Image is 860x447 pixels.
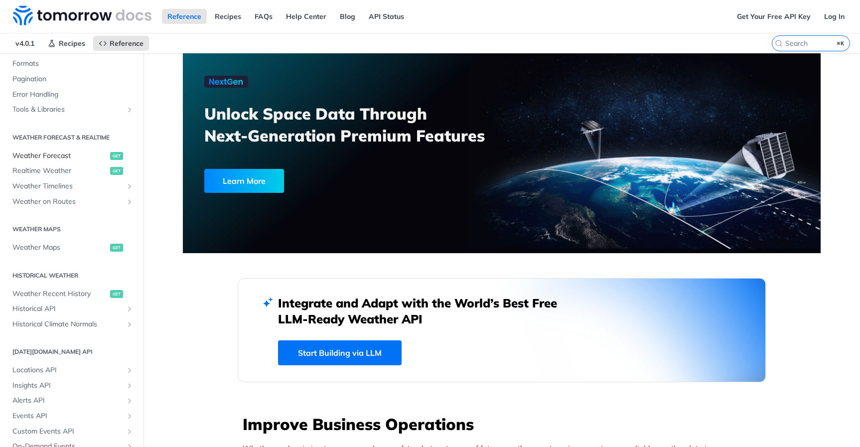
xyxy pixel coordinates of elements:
[7,163,136,178] a: Realtime Weatherget
[204,169,284,193] div: Learn More
[12,304,123,314] span: Historical API
[42,36,91,51] a: Recipes
[204,169,451,193] a: Learn More
[126,305,134,313] button: Show subpages for Historical API
[126,366,134,374] button: Show subpages for Locations API
[126,382,134,390] button: Show subpages for Insights API
[7,347,136,356] h2: [DATE][DOMAIN_NAME] API
[126,397,134,405] button: Show subpages for Alerts API
[12,289,108,299] span: Weather Recent History
[126,412,134,420] button: Show subpages for Events API
[7,72,136,87] a: Pagination
[12,151,108,161] span: Weather Forecast
[775,39,783,47] svg: Search
[7,424,136,439] a: Custom Events APIShow subpages for Custom Events API
[12,243,108,253] span: Weather Maps
[126,182,134,190] button: Show subpages for Weather Timelines
[12,166,108,176] span: Realtime Weather
[7,194,136,209] a: Weather on RoutesShow subpages for Weather on Routes
[731,9,816,24] a: Get Your Free API Key
[13,5,151,25] img: Tomorrow.io Weather API Docs
[110,244,123,252] span: get
[12,181,123,191] span: Weather Timelines
[126,106,134,114] button: Show subpages for Tools & Libraries
[209,9,247,24] a: Recipes
[110,39,143,48] span: Reference
[126,198,134,206] button: Show subpages for Weather on Routes
[126,320,134,328] button: Show subpages for Historical Climate Normals
[7,287,136,301] a: Weather Recent Historyget
[7,179,136,194] a: Weather TimelinesShow subpages for Weather Timelines
[12,105,123,115] span: Tools & Libraries
[7,363,136,378] a: Locations APIShow subpages for Locations API
[204,103,513,147] h3: Unlock Space Data Through Next-Generation Premium Features
[7,240,136,255] a: Weather Mapsget
[7,378,136,393] a: Insights APIShow subpages for Insights API
[7,56,136,71] a: Formats
[12,381,123,391] span: Insights API
[12,427,123,437] span: Custom Events API
[278,340,402,365] a: Start Building via LLM
[12,59,134,69] span: Formats
[835,38,847,48] kbd: ⌘K
[7,149,136,163] a: Weather Forecastget
[12,365,123,375] span: Locations API
[12,396,123,406] span: Alerts API
[12,411,123,421] span: Events API
[162,9,207,24] a: Reference
[334,9,361,24] a: Blog
[12,74,134,84] span: Pagination
[59,39,85,48] span: Recipes
[10,36,40,51] span: v4.0.1
[7,271,136,280] h2: Historical Weather
[281,9,332,24] a: Help Center
[363,9,410,24] a: API Status
[7,301,136,316] a: Historical APIShow subpages for Historical API
[278,295,572,327] h2: Integrate and Adapt with the World’s Best Free LLM-Ready Weather API
[7,102,136,117] a: Tools & LibrariesShow subpages for Tools & Libraries
[204,76,248,88] img: NextGen
[243,413,766,435] h3: Improve Business Operations
[110,290,123,298] span: get
[7,317,136,332] a: Historical Climate NormalsShow subpages for Historical Climate Normals
[7,87,136,102] a: Error Handling
[12,197,123,207] span: Weather on Routes
[110,167,123,175] span: get
[93,36,149,51] a: Reference
[249,9,278,24] a: FAQs
[7,133,136,142] h2: Weather Forecast & realtime
[7,225,136,234] h2: Weather Maps
[126,428,134,436] button: Show subpages for Custom Events API
[7,393,136,408] a: Alerts APIShow subpages for Alerts API
[12,90,134,100] span: Error Handling
[7,409,136,424] a: Events APIShow subpages for Events API
[12,319,123,329] span: Historical Climate Normals
[819,9,850,24] a: Log In
[110,152,123,160] span: get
